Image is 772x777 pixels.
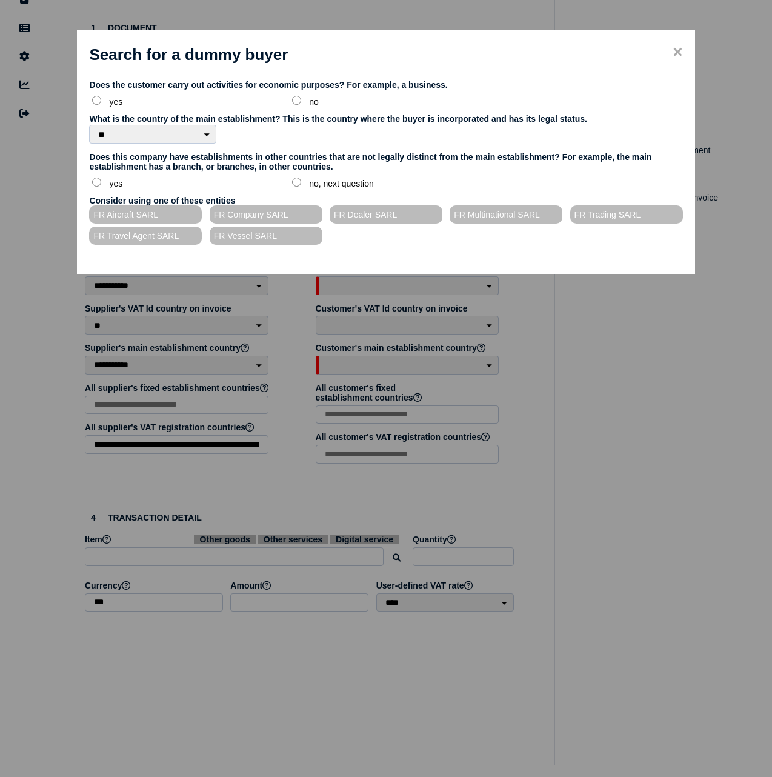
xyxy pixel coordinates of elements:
li: FR Multinational SARL [450,205,562,224]
li: FR Aircraft SARL [89,205,202,224]
li: FR Travel Agent SARL [89,227,202,245]
h1: Search for a dummy buyer [89,45,682,64]
label: yes [109,179,283,188]
h1: Consider using one of these entities [89,196,235,205]
span: × [673,42,682,62]
h1: Does this company have establishments in other countries that are not legally distinct from the m... [89,152,651,172]
li: FR Trading SARL [570,205,683,224]
li: FR Company SARL [210,205,322,224]
li: FR Vessel SARL [210,227,322,245]
label: no, next question [309,179,483,188]
label: yes [109,97,283,107]
li: FR Dealer SARL [330,205,442,224]
label: no [309,97,483,107]
h1: Does the customer carry out activities for economic purposes? For example, a business. [89,80,447,90]
h1: What is the country of the main establishment? This is the country where the buyer is incorporate... [89,114,587,124]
